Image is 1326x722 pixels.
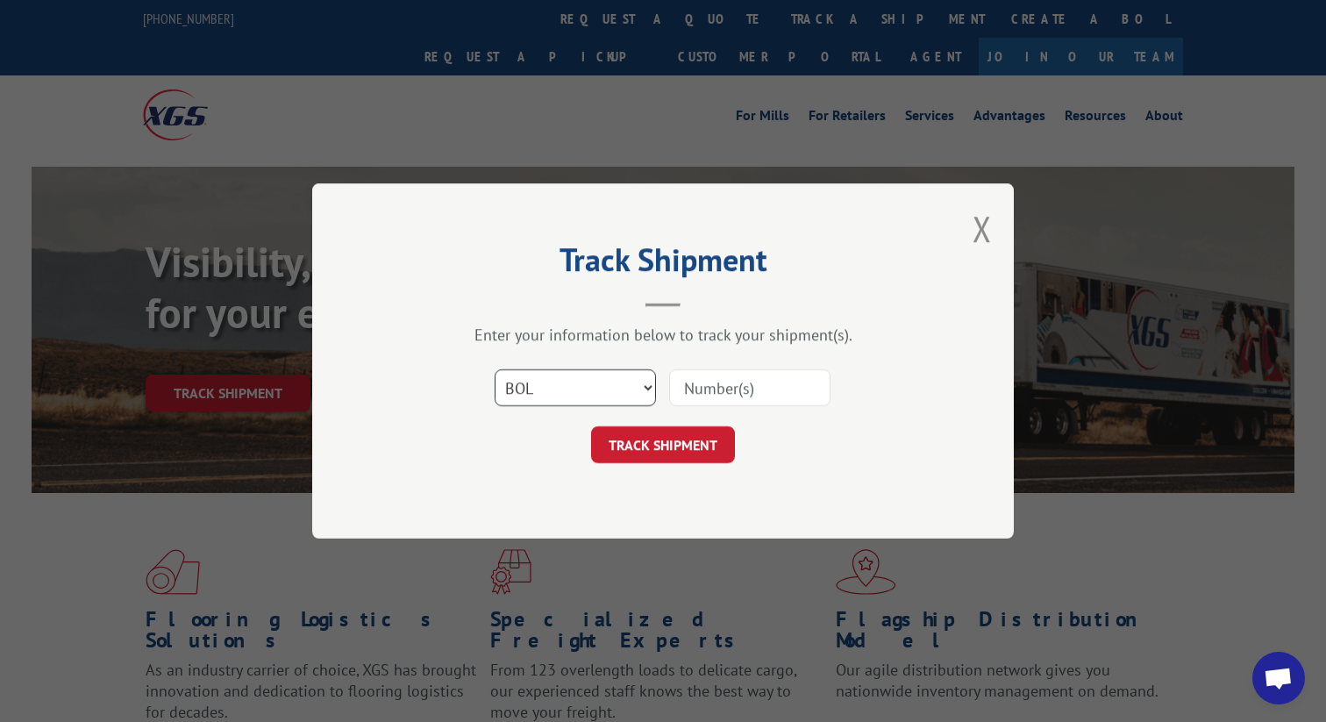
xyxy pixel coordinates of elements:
[973,205,992,252] button: Close modal
[400,325,926,345] div: Enter your information below to track your shipment(s).
[400,247,926,281] h2: Track Shipment
[591,426,735,463] button: TRACK SHIPMENT
[669,369,831,406] input: Number(s)
[1252,652,1305,704] div: Open chat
